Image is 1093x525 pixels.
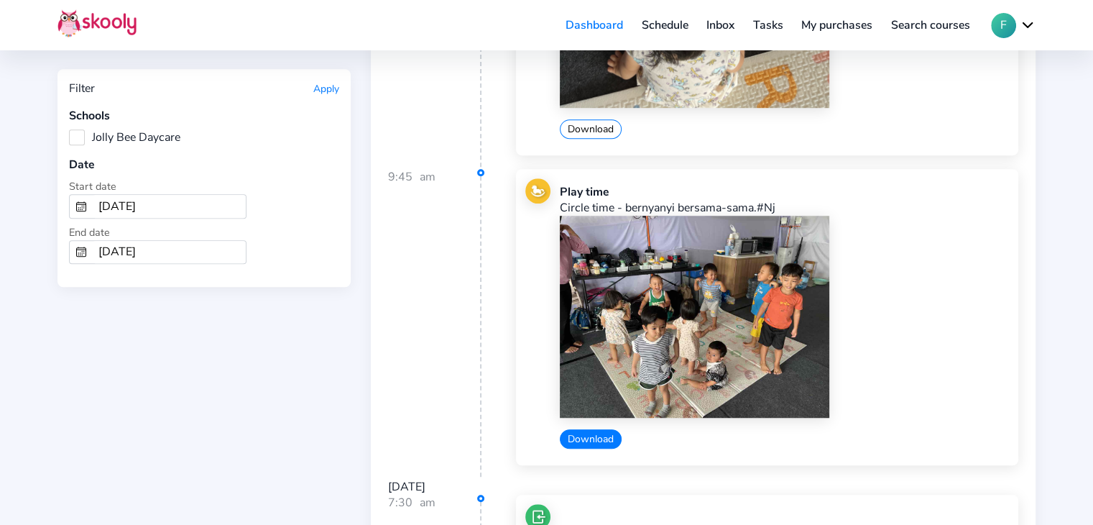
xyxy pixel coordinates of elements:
[991,13,1036,38] button: Fchevron down outline
[70,241,93,264] button: calendar outline
[560,429,622,449] button: Download
[75,201,87,212] ion-icon: calendar outline
[93,241,246,264] input: To Date
[313,82,339,96] button: Apply
[560,216,829,418] img: 202412070841063750924647068475104802108682963943202508110247407628205592563899.jpg
[697,14,744,37] a: Inbox
[632,14,698,37] a: Schedule
[93,195,246,218] input: From Date
[882,14,979,37] a: Search courses
[792,14,882,37] a: My purchases
[75,246,87,257] ion-icon: calendar outline
[560,119,622,139] button: Download
[560,184,1009,200] div: Play time
[744,14,793,37] a: Tasks
[69,157,339,173] div: Date
[70,195,93,218] button: calendar outline
[69,225,110,239] span: End date
[556,14,632,37] a: Dashboard
[560,200,1009,216] p: Circle time - bernyanyi bersama-sama.#Nj
[69,81,95,96] div: Filter
[69,179,116,193] span: Start date
[69,108,339,124] div: Schools
[388,479,1018,495] div: [DATE]
[525,178,550,204] img: play.jpg
[69,129,180,145] label: Jolly Bee Daycare
[388,169,482,477] div: 9:45
[57,9,137,37] img: Skooly
[420,169,435,477] div: am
